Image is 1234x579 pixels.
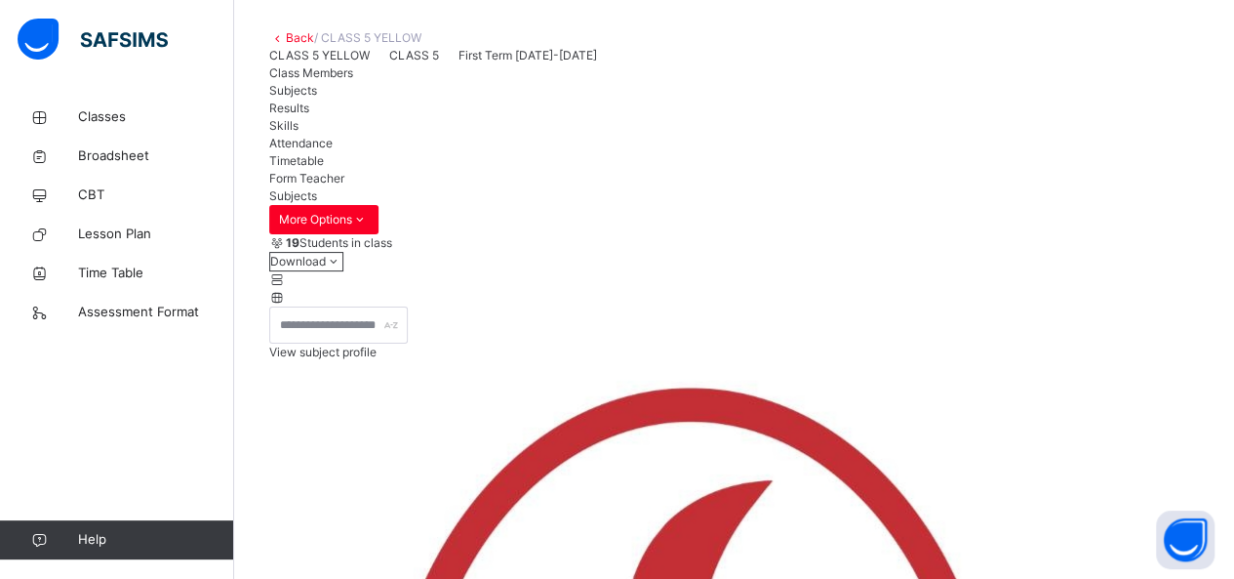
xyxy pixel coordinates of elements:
[269,188,317,203] span: Subjects
[78,225,234,244] span: Lesson Plan
[18,19,168,60] img: safsims
[269,101,309,115] span: Results
[269,153,324,168] span: Timetable
[286,235,299,250] b: 19
[286,234,392,252] span: Students in class
[458,48,597,62] span: First Term [DATE]-[DATE]
[269,118,299,133] span: Skills
[78,146,234,166] span: Broadsheet
[389,48,439,62] span: CLASS 5
[78,303,234,322] span: Assessment Format
[78,530,233,550] span: Help
[269,345,377,359] span: View subject profile
[78,107,234,127] span: Classes
[1156,511,1214,569] button: Open asap
[269,83,317,98] span: Subjects
[269,48,370,62] span: CLASS 5 YELLOW
[314,30,421,45] span: / CLASS 5 YELLOW
[78,186,234,205] span: CBT
[269,65,353,80] span: Class Members
[270,254,326,269] span: Download
[269,136,333,150] span: Attendance
[279,211,369,228] span: More Options
[78,264,234,283] span: Time Table
[269,171,344,186] span: Form Teacher
[286,30,314,45] a: Back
